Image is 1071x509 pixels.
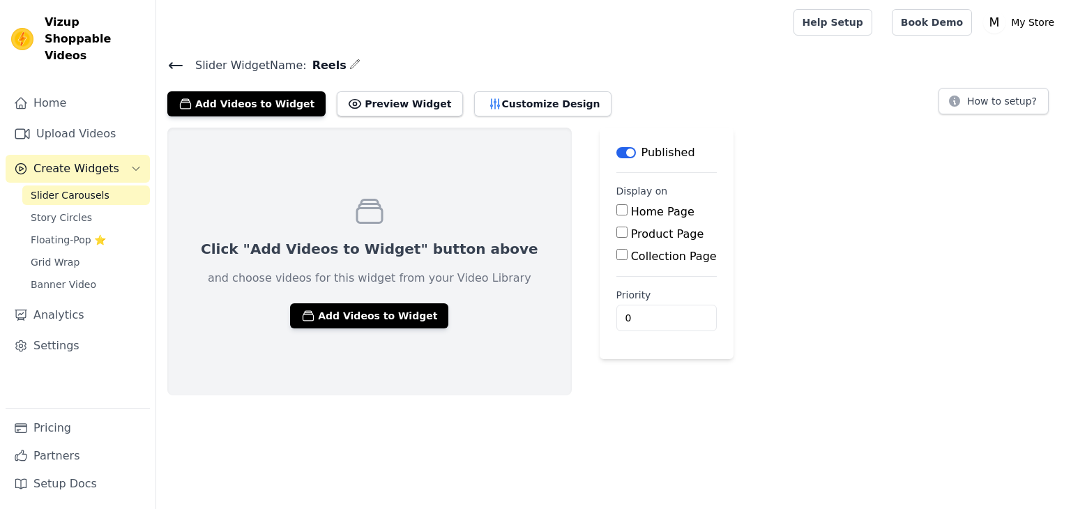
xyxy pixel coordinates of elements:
label: Collection Page [631,250,717,263]
button: Customize Design [474,91,612,116]
a: Upload Videos [6,120,150,148]
span: Slider Carousels [31,188,109,202]
p: Published [641,144,695,161]
p: My Store [1005,10,1060,35]
a: Partners [6,442,150,470]
span: Vizup Shoppable Videos [45,14,144,64]
label: Product Page [631,227,704,241]
button: M My Store [983,10,1060,35]
a: How to setup? [939,98,1049,111]
a: Floating-Pop ⭐ [22,230,150,250]
button: Add Videos to Widget [167,91,326,116]
a: Help Setup [793,9,872,36]
a: Settings [6,332,150,360]
button: Add Videos to Widget [290,303,448,328]
img: Vizup [11,28,33,50]
p: and choose videos for this widget from your Video Library [208,270,531,287]
a: Slider Carousels [22,185,150,205]
label: Priority [616,288,717,302]
a: Grid Wrap [22,252,150,272]
span: Grid Wrap [31,255,79,269]
text: M [989,15,1000,29]
span: Floating-Pop ⭐ [31,233,106,247]
span: Banner Video [31,278,96,291]
a: Banner Video [22,275,150,294]
label: Home Page [631,205,694,218]
p: Click "Add Videos to Widget" button above [201,239,538,259]
span: Create Widgets [33,160,119,177]
button: How to setup? [939,88,1049,114]
a: Home [6,89,150,117]
a: Story Circles [22,208,150,227]
legend: Display on [616,184,668,198]
a: Setup Docs [6,470,150,498]
span: Slider Widget Name: [184,57,307,74]
div: Edit Name [349,56,360,75]
button: Preview Widget [337,91,462,116]
a: Pricing [6,414,150,442]
button: Create Widgets [6,155,150,183]
a: Analytics [6,301,150,329]
a: Book Demo [892,9,972,36]
span: Reels [307,57,347,74]
span: Story Circles [31,211,92,225]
